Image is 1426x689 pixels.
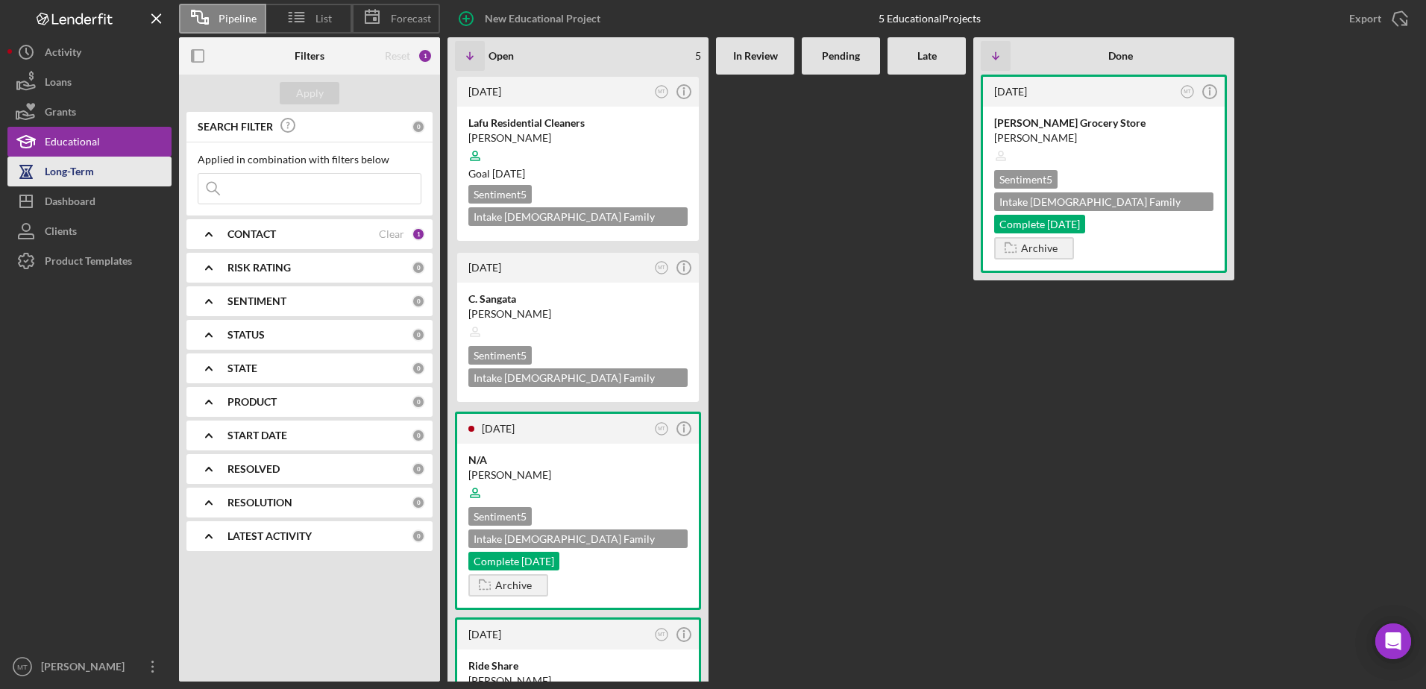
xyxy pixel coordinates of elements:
[994,116,1213,130] div: [PERSON_NAME] Grocery Store
[7,37,172,67] button: Activity
[468,453,688,468] div: N/A
[652,419,672,439] button: MT
[994,192,1213,211] div: Intake [DEMOGRAPHIC_DATA] Family Services [PERSON_NAME][GEOGRAPHIC_DATA]
[468,658,688,673] div: Ride Share
[468,292,688,306] div: C. Sangata
[468,468,688,482] div: [PERSON_NAME]
[495,574,532,597] div: Archive
[652,258,672,278] button: MT
[492,167,525,180] time: 07/04/2025
[822,50,860,62] b: Pending
[652,625,672,645] button: MT
[468,116,688,130] div: Lafu Residential Cleaners
[315,13,332,25] span: List
[412,295,425,308] div: 0
[7,216,172,246] button: Clients
[7,67,172,97] button: Loans
[227,362,257,374] b: STATE
[385,50,410,62] div: Reset
[468,346,532,365] div: Sentiment 5
[1021,237,1058,259] div: Archive
[468,673,688,688] div: [PERSON_NAME]
[295,50,324,62] b: Filters
[733,50,778,62] b: In Review
[227,228,276,240] b: CONTACT
[412,529,425,543] div: 0
[412,227,425,241] div: 1
[658,632,665,637] text: MT
[227,329,265,341] b: STATUS
[879,13,981,25] div: 5 Educational Projects
[468,529,688,548] div: Intake [DEMOGRAPHIC_DATA] Family Services [PERSON_NAME][GEOGRAPHIC_DATA]
[1375,623,1411,659] div: Open Intercom Messenger
[1334,4,1419,34] button: Export
[17,663,28,671] text: MT
[1349,4,1381,34] div: Export
[994,130,1213,145] div: [PERSON_NAME]
[45,37,81,71] div: Activity
[391,13,431,25] span: Forecast
[482,422,515,435] time: 2025-03-24 14:30
[7,97,172,127] button: Grants
[227,262,291,274] b: RISK RATING
[994,215,1085,233] div: Complete [DATE]
[658,265,665,270] text: MT
[468,306,688,321] div: [PERSON_NAME]
[447,4,615,34] button: New Educational Project
[412,429,425,442] div: 0
[468,185,532,204] div: Sentiment 5
[468,368,688,387] div: Intake [DEMOGRAPHIC_DATA] Family Services [PERSON_NAME][GEOGRAPHIC_DATA]
[485,4,600,34] div: New Educational Project
[227,463,280,475] b: RESOLVED
[994,170,1058,189] div: Sentiment 5
[37,652,134,685] div: [PERSON_NAME]
[227,295,286,307] b: SENTIMENT
[468,207,688,226] div: Intake [DEMOGRAPHIC_DATA] Family Services [PERSON_NAME][GEOGRAPHIC_DATA]
[418,48,433,63] div: 1
[412,120,425,133] div: 0
[45,246,132,280] div: Product Templates
[468,574,548,597] button: Archive
[658,426,665,431] text: MT
[198,121,273,133] b: SEARCH FILTER
[198,154,421,166] div: Applied in combination with filters below
[219,13,257,25] span: Pipeline
[45,67,72,101] div: Loans
[227,497,292,509] b: RESOLUTION
[45,186,95,220] div: Dashboard
[412,395,425,409] div: 0
[468,130,688,145] div: [PERSON_NAME]
[455,251,701,404] a: [DATE]MTC. Sangata[PERSON_NAME]Sentiment5Intake [DEMOGRAPHIC_DATA] Family Services [PERSON_NAME][...
[455,412,701,610] a: [DATE]MTN/A[PERSON_NAME]Sentiment5Intake [DEMOGRAPHIC_DATA] Family Services [PERSON_NAME][GEOGRAP...
[1108,50,1133,62] b: Done
[658,89,665,94] text: MT
[379,228,404,240] div: Clear
[981,75,1227,273] a: [DATE]MT[PERSON_NAME] Grocery Store[PERSON_NAME]Sentiment5Intake [DEMOGRAPHIC_DATA] Family Servic...
[468,628,501,641] time: 2025-03-20 17:08
[7,186,172,216] button: Dashboard
[489,50,514,62] b: Open
[45,157,94,190] div: Long-Term
[468,85,501,98] time: 2025-05-20 13:53
[468,552,559,570] div: Complete [DATE]
[412,462,425,476] div: 0
[1184,89,1190,94] text: MT
[7,246,172,276] button: Product Templates
[412,496,425,509] div: 0
[45,127,100,160] div: Educational
[412,328,425,342] div: 0
[227,396,277,408] b: PRODUCT
[227,430,287,441] b: START DATE
[7,157,172,186] button: Long-Term
[7,127,172,157] button: Educational
[468,167,525,180] span: Goal
[468,507,532,526] div: Sentiment 5
[994,85,1027,98] time: 2023-11-06 16:40
[1178,82,1198,102] button: MT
